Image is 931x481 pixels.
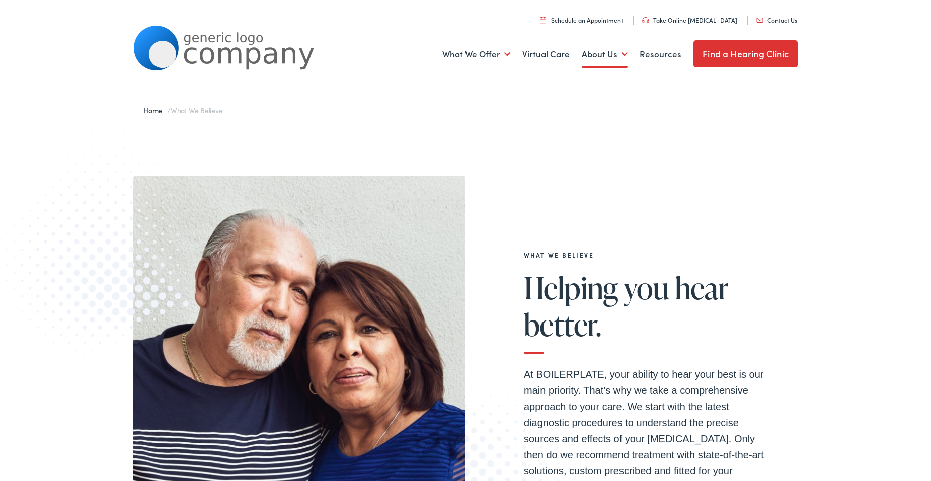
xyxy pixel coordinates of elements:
a: Take Online [MEDICAL_DATA] [642,16,737,24]
a: Find a Hearing Clinic [693,40,798,67]
a: Resources [640,36,681,73]
span: hear [675,271,729,304]
a: About Us [582,36,628,73]
span: Helping [524,271,618,304]
a: Contact Us [756,16,797,24]
a: What We Offer [442,36,510,73]
img: utility icon [642,17,649,23]
a: Virtual Care [522,36,570,73]
a: Schedule an Appointment [540,16,623,24]
h2: What We Believe [524,252,765,259]
span: you [624,271,669,304]
img: utility icon [540,17,546,23]
span: better. [524,308,601,341]
img: utility icon [756,18,763,23]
